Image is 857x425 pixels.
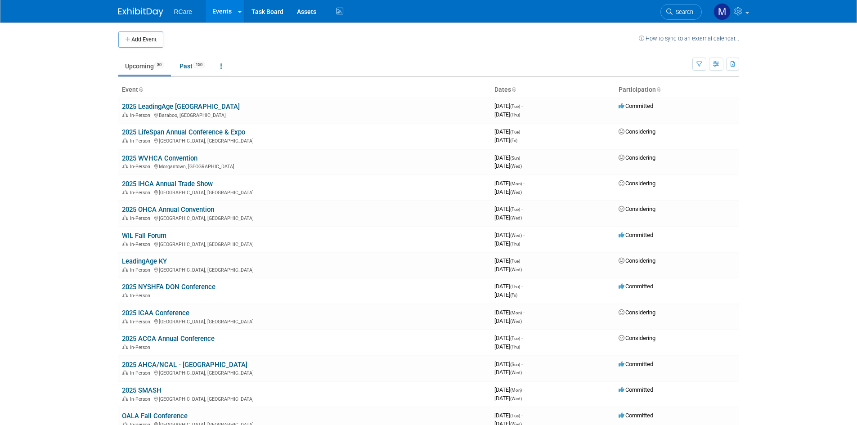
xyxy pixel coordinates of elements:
[510,242,520,246] span: (Thu)
[122,154,197,162] a: 2025 WVHCA Convention
[122,335,215,343] a: 2025 ACCA Annual Conference
[494,266,522,273] span: [DATE]
[122,361,247,369] a: 2025 AHCA/NCAL - [GEOGRAPHIC_DATA]
[510,293,517,298] span: (Fri)
[510,319,522,324] span: (Wed)
[510,164,522,169] span: (Wed)
[122,232,166,240] a: WIL Fall Forum
[122,206,214,214] a: 2025 OHCA Annual Convention
[494,335,523,341] span: [DATE]
[615,82,739,98] th: Participation
[173,58,212,75] a: Past150
[713,3,731,20] img: Mila Vasquez
[130,267,153,273] span: In-Person
[494,137,517,143] span: [DATE]
[122,344,128,349] img: In-Person Event
[122,369,487,376] div: [GEOGRAPHIC_DATA], [GEOGRAPHIC_DATA]
[122,257,167,265] a: LeadingAge KY
[521,154,523,161] span: -
[510,181,522,186] span: (Mon)
[523,180,525,187] span: -
[510,156,520,161] span: (Sun)
[494,154,523,161] span: [DATE]
[122,214,487,221] div: [GEOGRAPHIC_DATA], [GEOGRAPHIC_DATA]
[122,180,213,188] a: 2025 IHCA Annual Trade Show
[122,103,240,111] a: 2025 LeadingAge [GEOGRAPHIC_DATA]
[122,190,128,194] img: In-Person Event
[122,112,128,117] img: In-Person Event
[494,361,523,367] span: [DATE]
[118,8,163,17] img: ExhibitDay
[510,233,522,238] span: (Wed)
[130,164,153,170] span: In-Person
[494,257,523,264] span: [DATE]
[494,188,522,195] span: [DATE]
[122,266,487,273] div: [GEOGRAPHIC_DATA], [GEOGRAPHIC_DATA]
[619,180,655,187] span: Considering
[494,291,517,298] span: [DATE]
[130,215,153,221] span: In-Person
[193,62,205,68] span: 150
[122,386,162,394] a: 2025 SMASH
[494,283,523,290] span: [DATE]
[619,386,653,393] span: Committed
[510,336,520,341] span: (Tue)
[494,214,522,221] span: [DATE]
[510,267,522,272] span: (Wed)
[130,112,153,118] span: In-Person
[494,369,522,376] span: [DATE]
[122,162,487,170] div: Morgantown, [GEOGRAPHIC_DATA]
[619,206,655,212] span: Considering
[118,58,171,75] a: Upcoming30
[521,283,523,290] span: -
[494,206,523,212] span: [DATE]
[138,86,143,93] a: Sort by Event Name
[130,370,153,376] span: In-Person
[510,362,520,367] span: (Sun)
[619,257,655,264] span: Considering
[494,180,525,187] span: [DATE]
[521,128,523,135] span: -
[118,82,491,98] th: Event
[639,35,739,42] a: How to sync to an external calendar...
[511,86,516,93] a: Sort by Start Date
[619,361,653,367] span: Committed
[510,130,520,134] span: (Tue)
[510,138,517,143] span: (Fri)
[122,188,487,196] div: [GEOGRAPHIC_DATA], [GEOGRAPHIC_DATA]
[122,319,128,323] img: In-Person Event
[523,232,525,238] span: -
[510,112,520,117] span: (Thu)
[619,103,653,109] span: Committed
[122,309,189,317] a: 2025 ICAA Conference
[122,138,128,143] img: In-Person Event
[521,335,523,341] span: -
[122,137,487,144] div: [GEOGRAPHIC_DATA], [GEOGRAPHIC_DATA]
[619,283,653,290] span: Committed
[122,412,188,420] a: OALA Fall Conference
[510,388,522,393] span: (Mon)
[510,310,522,315] span: (Mon)
[122,370,128,375] img: In-Person Event
[656,86,660,93] a: Sort by Participation Type
[122,128,245,136] a: 2025 LifeSpan Annual Conference & Expo
[130,190,153,196] span: In-Person
[521,103,523,109] span: -
[130,344,153,350] span: In-Person
[510,190,522,195] span: (Wed)
[494,318,522,324] span: [DATE]
[122,293,128,297] img: In-Person Event
[122,318,487,325] div: [GEOGRAPHIC_DATA], [GEOGRAPHIC_DATA]
[122,164,128,168] img: In-Person Event
[510,259,520,264] span: (Tue)
[523,309,525,316] span: -
[521,412,523,419] span: -
[510,413,520,418] span: (Tue)
[523,386,525,393] span: -
[122,111,487,118] div: Baraboo, [GEOGRAPHIC_DATA]
[619,232,653,238] span: Committed
[673,9,693,15] span: Search
[122,283,215,291] a: 2025 NYSHFA DON Conference
[494,309,525,316] span: [DATE]
[122,242,128,246] img: In-Person Event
